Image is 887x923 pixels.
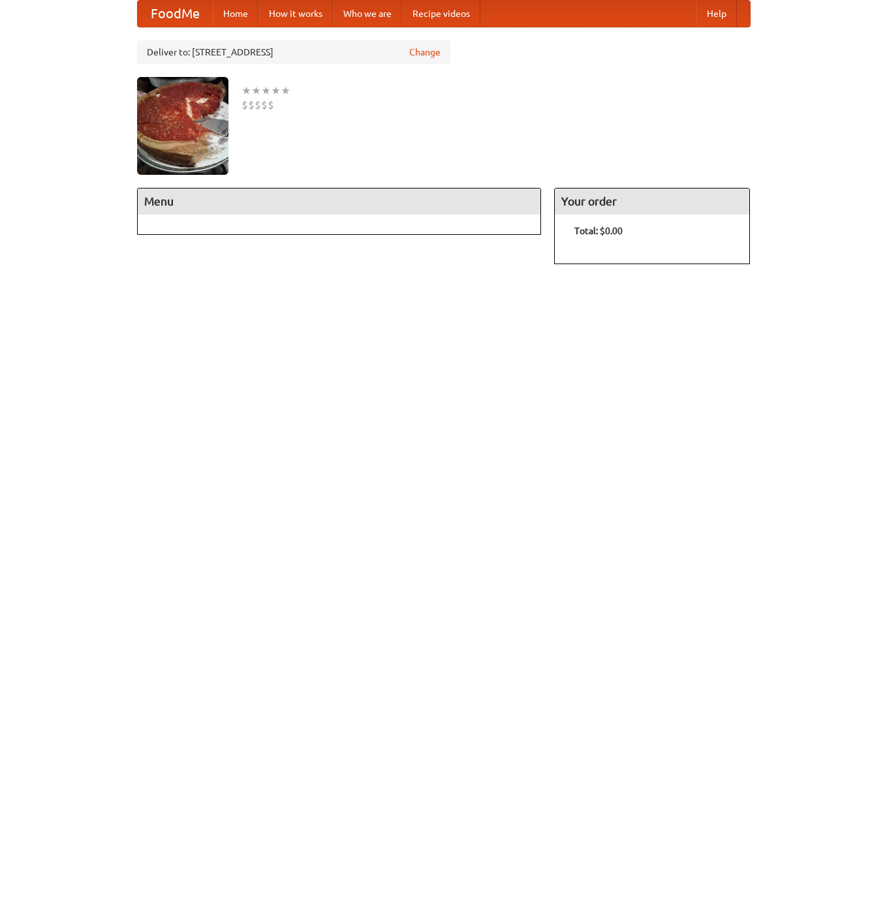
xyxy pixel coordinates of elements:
h4: Menu [138,189,541,215]
li: ★ [241,83,251,98]
li: $ [248,98,255,112]
div: Deliver to: [STREET_ADDRESS] [137,40,450,64]
a: FoodMe [138,1,213,27]
a: Who we are [333,1,402,27]
li: $ [241,98,248,112]
a: Change [409,46,441,59]
b: Total: $0.00 [574,226,623,236]
li: $ [268,98,274,112]
a: How it works [258,1,333,27]
li: ★ [271,83,281,98]
a: Recipe videos [402,1,480,27]
h4: Your order [555,189,749,215]
li: $ [255,98,261,112]
img: angular.jpg [137,77,228,175]
a: Help [696,1,737,27]
a: Home [213,1,258,27]
li: ★ [261,83,271,98]
li: ★ [281,83,290,98]
li: ★ [251,83,261,98]
li: $ [261,98,268,112]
